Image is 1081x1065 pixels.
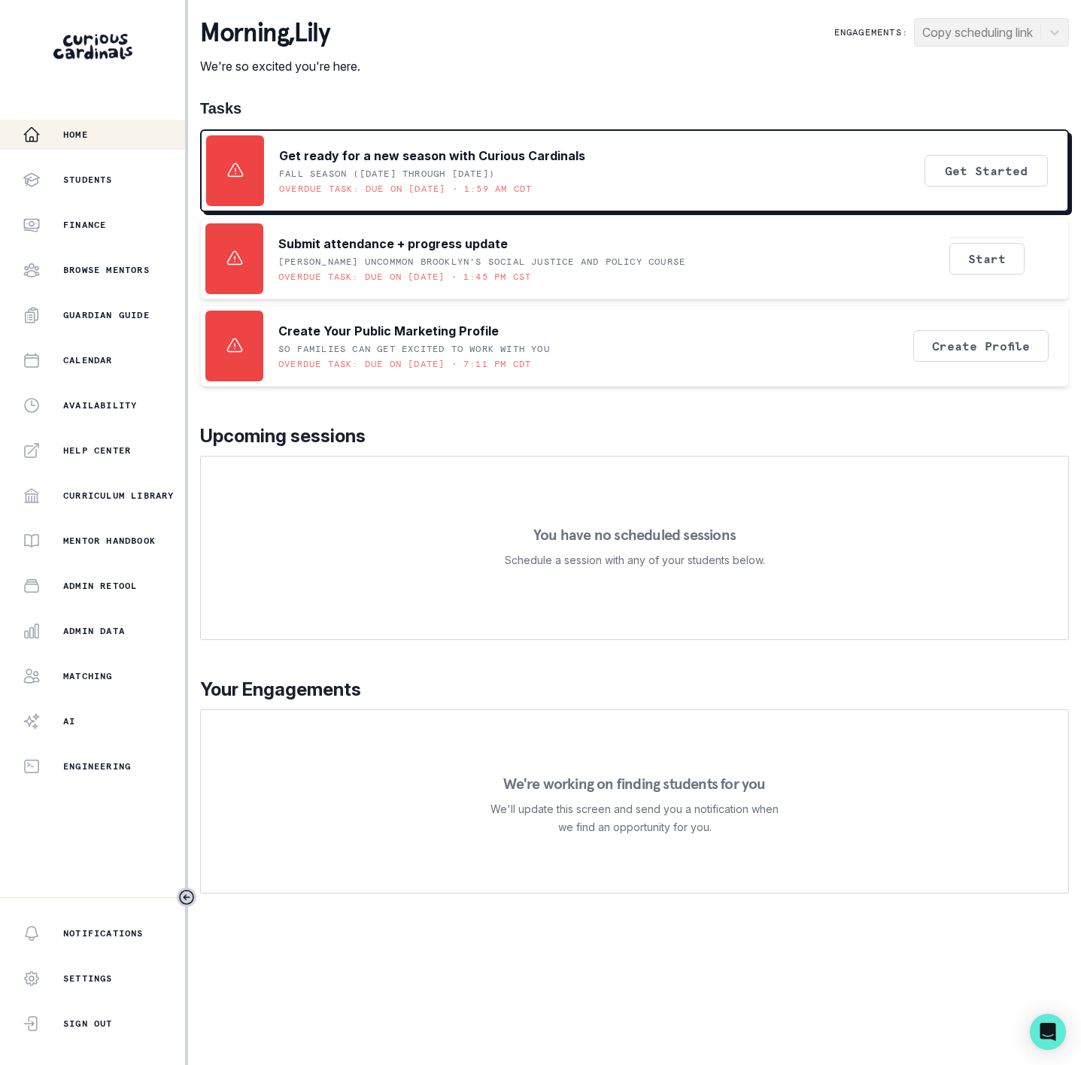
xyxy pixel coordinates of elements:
[278,343,550,355] p: SO FAMILIES CAN GET EXCITED TO WORK WITH YOU
[63,354,113,366] p: Calendar
[63,580,137,592] p: Admin Retool
[63,927,144,939] p: Notifications
[63,972,113,985] p: Settings
[503,776,765,791] p: We're working on finding students for you
[505,551,765,569] p: Schedule a session with any of your students below.
[63,760,131,772] p: Engineering
[913,330,1049,362] button: Create Profile
[63,1018,113,1030] p: Sign Out
[279,183,532,195] p: Overdue task: Due on [DATE] • 1:59 AM CDT
[490,800,779,836] p: We'll update this screen and send you a notification when we find an opportunity for you.
[200,99,1069,117] h1: Tasks
[278,271,531,283] p: Overdue task: Due on [DATE] • 1:45 PM CST
[63,670,113,682] p: Matching
[53,34,132,59] img: Curious Cardinals Logo
[200,676,1069,703] p: Your Engagements
[200,423,1069,450] p: Upcoming sessions
[177,887,196,907] button: Toggle sidebar
[834,26,908,38] p: Engagements:
[949,243,1025,275] button: Start
[63,490,175,502] p: Curriculum Library
[1030,1014,1066,1050] div: Open Intercom Messenger
[279,147,585,165] p: Get ready for a new season with Curious Cardinals
[63,174,113,186] p: Students
[63,625,125,637] p: Admin Data
[278,256,685,268] p: [PERSON_NAME] UNCOMMON Brooklyn's Social Justice and Policy Course
[200,18,360,48] p: morning , Lily
[925,155,1048,187] button: Get Started
[63,535,156,547] p: Mentor Handbook
[278,322,499,340] p: Create Your Public Marketing Profile
[279,168,495,180] p: Fall Season ([DATE] through [DATE])
[63,715,75,727] p: AI
[533,527,736,542] p: You have no scheduled sessions
[63,129,88,141] p: Home
[63,264,150,276] p: Browse Mentors
[63,219,106,231] p: Finance
[278,358,531,370] p: Overdue task: Due on [DATE] • 7:11 PM CDT
[278,235,508,253] p: Submit attendance + progress update
[63,309,150,321] p: Guardian Guide
[63,399,137,411] p: Availability
[63,445,131,457] p: Help Center
[200,57,360,75] p: We're so excited you're here.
